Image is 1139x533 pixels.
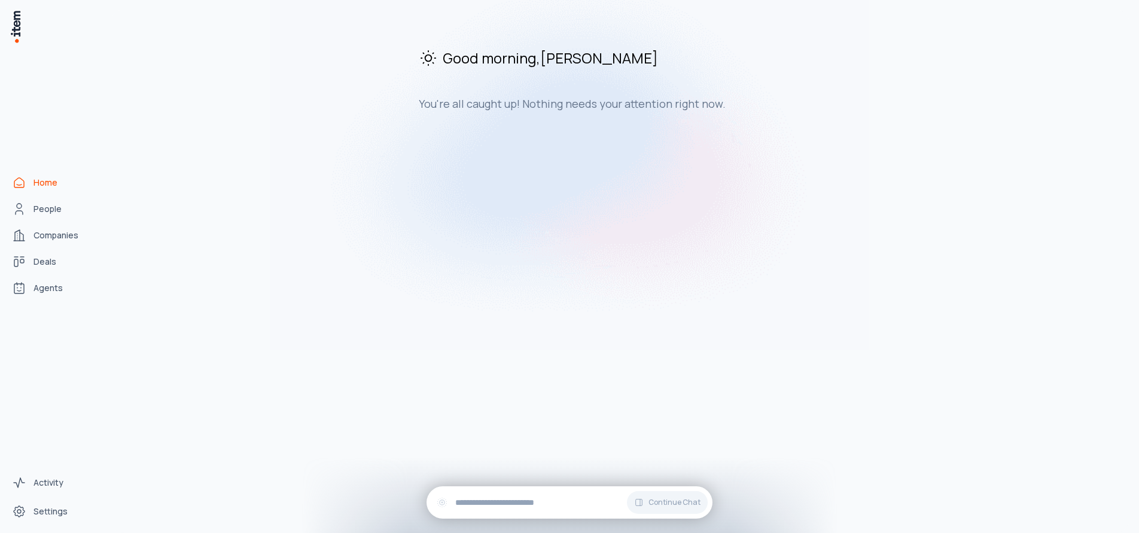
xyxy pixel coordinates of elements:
[33,505,68,517] span: Settings
[627,491,708,514] button: Continue Chat
[7,250,98,274] a: Deals
[427,486,712,519] div: Continue Chat
[7,471,98,495] a: Activity
[33,282,63,294] span: Agents
[33,229,78,241] span: Companies
[7,276,98,300] a: Agents
[419,96,821,111] h3: You're all caught up! Nothing needs your attention right now.
[33,177,57,189] span: Home
[33,203,62,215] span: People
[10,10,22,44] img: Item Brain Logo
[648,498,701,507] span: Continue Chat
[33,256,56,268] span: Deals
[419,48,821,68] h2: Good morning , [PERSON_NAME]
[33,477,63,489] span: Activity
[7,499,98,523] a: Settings
[7,197,98,221] a: People
[7,171,98,195] a: Home
[7,223,98,247] a: Companies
